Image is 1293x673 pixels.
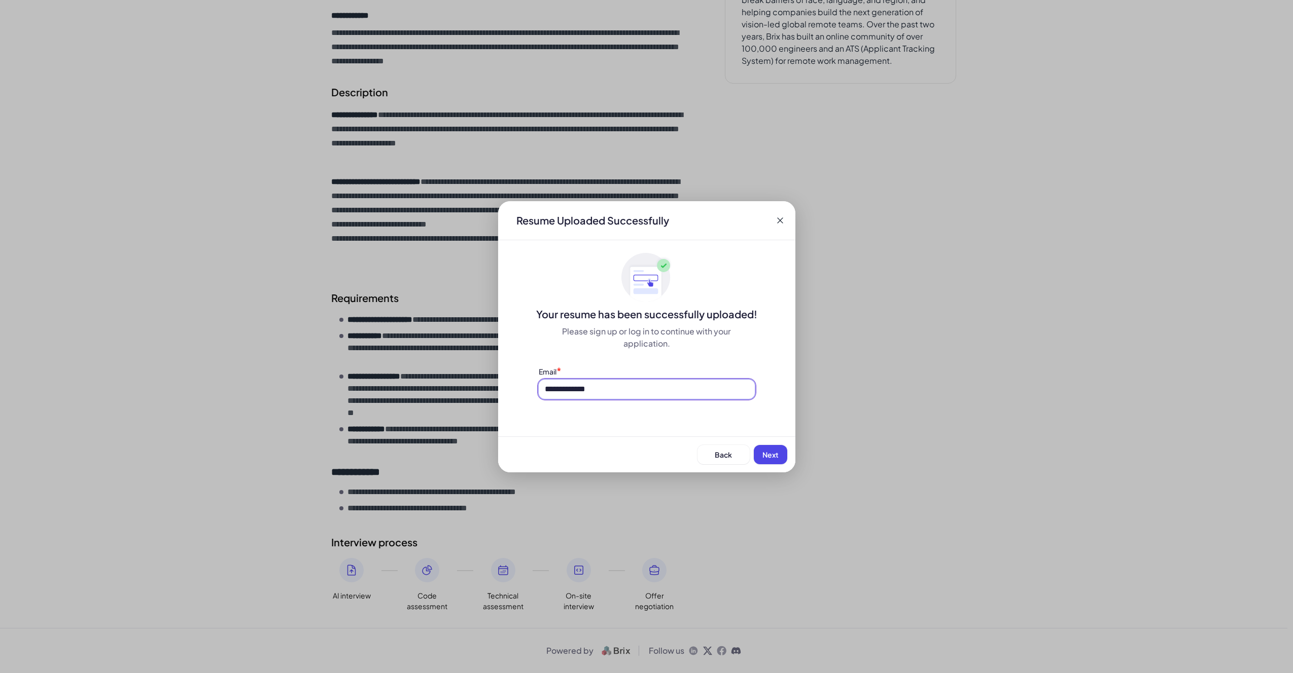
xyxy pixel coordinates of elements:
button: Next [754,445,787,464]
div: Please sign up or log in to continue with your application. [539,325,755,350]
label: Email [539,367,556,376]
div: Resume Uploaded Successfully [508,213,677,228]
div: Your resume has been successfully uploaded! [498,307,795,321]
button: Back [697,445,750,464]
span: Back [715,450,732,459]
span: Next [762,450,779,459]
img: ApplyedMaskGroup3.svg [621,252,672,303]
